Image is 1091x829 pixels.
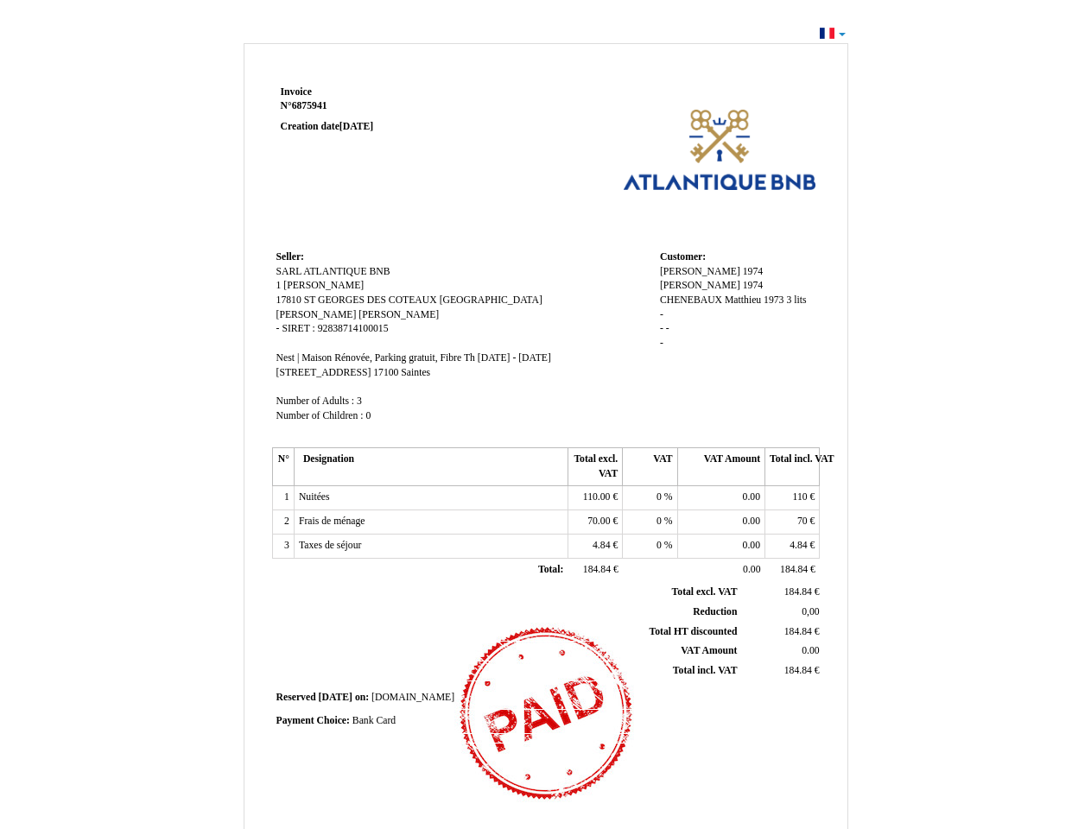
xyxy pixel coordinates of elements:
[371,692,454,703] span: [DOMAIN_NAME]
[276,323,280,334] span: -
[740,661,822,681] td: €
[623,486,677,510] td: %
[786,294,806,306] span: 3 lits
[401,367,430,378] span: Saintes
[282,323,388,334] span: SIRET : 92838714100015
[276,396,355,407] span: Number of Adults :
[299,540,362,551] span: Taxes de séjour
[624,85,815,215] img: logo
[299,491,330,503] span: Nuitées
[587,516,610,527] span: 70.00
[765,558,820,582] td: €
[660,323,663,334] span: -
[660,309,663,320] span: -
[538,564,563,575] span: Total:
[660,338,663,349] span: -
[660,266,784,306] span: [PERSON_NAME] 1974 [PERSON_NAME] 1974 CHENEBAUX Matthieu 1973
[292,100,327,111] span: 6875941
[765,534,820,558] td: €
[765,510,820,535] td: €
[765,448,820,486] th: Total incl. VAT
[657,540,662,551] span: 0
[681,645,737,656] span: VAT Amount
[568,510,622,535] td: €
[568,486,622,510] td: €
[352,715,396,726] span: Bank Card
[740,622,822,642] td: €
[355,692,369,703] span: on:
[281,86,312,98] span: Invoice
[464,352,551,364] span: Th [DATE] - [DATE]
[357,396,362,407] span: 3
[272,510,294,535] td: 2
[593,540,610,551] span: 4.84
[299,516,365,527] span: Frais de ménage
[784,626,812,637] span: 184.84
[743,516,760,527] span: 0.00
[677,448,764,486] th: VAT Amount
[276,410,364,421] span: Number of Children :
[657,491,662,503] span: 0
[740,583,822,602] td: €
[784,586,812,598] span: 184.84
[743,491,760,503] span: 0.00
[568,558,622,582] td: €
[797,516,808,527] span: 70
[693,606,737,617] span: Reduction
[657,516,662,527] span: 0
[373,367,398,378] span: 17100
[802,645,819,656] span: 0.00
[623,448,677,486] th: VAT
[440,294,542,306] span: [GEOGRAPHIC_DATA]
[272,486,294,510] td: 1
[276,309,357,320] span: [PERSON_NAME]
[272,448,294,486] th: N°
[281,121,374,132] strong: Creation date
[672,586,738,598] span: Total excl. VAT
[358,309,439,320] span: [PERSON_NAME]
[281,99,487,113] strong: N°
[790,540,807,551] span: 4.84
[673,665,738,676] span: Total incl. VAT
[583,491,611,503] span: 110.00
[666,323,669,334] span: -
[276,251,304,263] span: Seller:
[276,266,390,277] span: SARL ATLANTIQUE BNB
[319,692,352,703] span: [DATE]
[276,280,365,291] span: 1 [PERSON_NAME]
[339,121,373,132] span: [DATE]
[743,540,760,551] span: 0.00
[568,534,622,558] td: €
[780,564,808,575] span: 184.84
[276,715,350,726] span: Payment Choice:
[583,564,611,575] span: 184.84
[623,534,677,558] td: %
[276,352,462,364] span: Nest | Maison Rénovée, Parking gratuit, Fibre
[743,564,760,575] span: 0.00
[294,448,568,486] th: Designation
[276,692,316,703] span: Reserved
[802,606,819,617] span: 0,00
[765,486,820,510] td: €
[276,294,301,306] span: 17810
[568,448,622,486] th: Total excl. VAT
[660,251,706,263] span: Customer:
[623,510,677,535] td: %
[272,534,294,558] td: 3
[649,626,737,637] span: Total HT discounted
[793,491,808,503] span: 110
[784,665,812,676] span: 184.84
[276,367,371,378] span: [STREET_ADDRESS]
[365,410,371,421] span: 0
[304,294,437,306] span: ST GEORGES DES COTEAUX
